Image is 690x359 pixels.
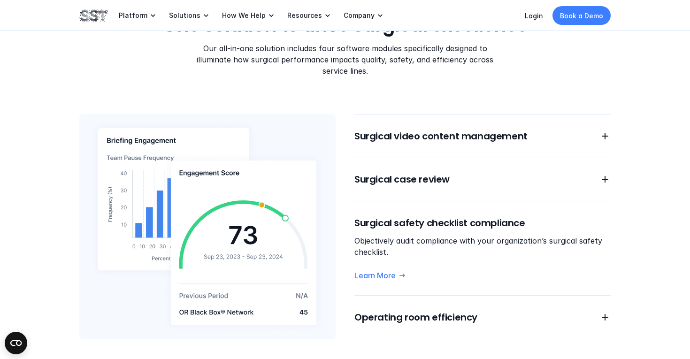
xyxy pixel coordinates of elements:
a: Learn More [354,271,611,281]
p: How We Help [222,11,266,20]
h3: One solution to drive surgical excellence [79,13,611,37]
h6: Surgical case review [354,173,588,186]
h6: Surgical safety checklist compliance [354,216,611,229]
p: Solutions [169,11,200,20]
a: Login [525,12,543,20]
button: Open CMP widget [5,332,27,354]
img: SST logo [79,8,107,23]
h6: Surgical video content management [354,130,588,143]
img: Engagement metrics [79,114,336,339]
p: Learn More [354,271,396,281]
p: Resources [287,11,322,20]
h6: Operating room efficiency [354,311,588,324]
a: Book a Demo [552,6,611,25]
p: Platform [119,11,147,20]
p: Objectively audit compliance with your organization’s surgical safety checklist. [354,235,611,258]
p: Our all-in-one solution includes four software modules specifically designed to illuminate how su... [185,43,504,76]
p: Company [344,11,375,20]
p: Book a Demo [560,11,603,21]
